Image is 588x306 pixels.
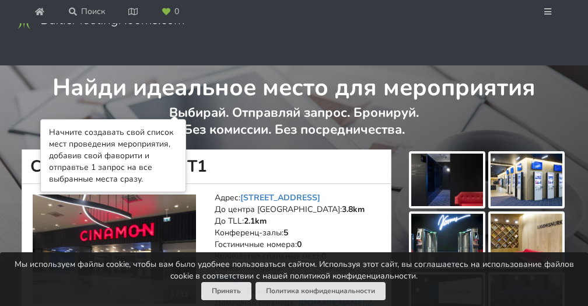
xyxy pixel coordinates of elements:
h1: Cinema - CINAMON T1 [22,149,392,184]
a: Необычные места | Таллинн | Cinema - CINAMON T1 1 / 11 [33,194,196,304]
h1: Найди идеальное место для мероприятия [22,65,566,103]
strong: 3.8km [342,204,365,215]
strong: 0 [321,251,326,262]
strong: 5 [283,227,288,238]
div: Начните создавать свой список мест проведения мероприятия, добавив свой фаворити и отправтье 1 за... [49,127,177,185]
p: Выбирай. Отправляй запрос. Бронируй. Без комиссии. Без посредничества. [22,105,566,149]
span: 0 [174,8,179,16]
img: Cinema - CINAMON T1 | Таллинн | Площадка для мероприятий - фото галереи [491,214,562,266]
button: Принять [201,282,251,300]
a: Политика конфиденциальности [256,282,386,300]
img: Cinema - CINAMON T1 | Таллинн | Площадка для мероприятий - фото галереи [411,214,483,266]
a: Поиск [61,1,113,22]
img: Cinema - CINAMON T1 | Таллинн | Площадка для мероприятий - фото галереи [491,154,562,206]
img: Необычные места | Таллинн | Cinema - CINAMON T1 [33,194,196,304]
a: [STREET_ADDRESS] [240,192,320,203]
img: Cinema - CINAMON T1 | Таллинн | Площадка для мероприятий - фото галереи [411,154,483,206]
strong: 0 [297,239,302,250]
strong: 2.1km [244,215,267,227]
